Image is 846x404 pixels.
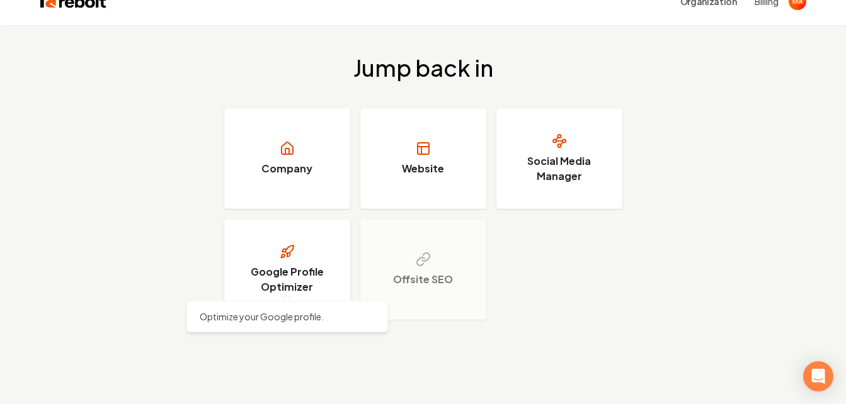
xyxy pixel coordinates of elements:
h3: Social Media Manager [512,154,607,184]
h3: Company [261,161,312,176]
h3: Website [402,161,444,176]
h3: Google Profile Optimizer [240,264,334,295]
p: Optimize your Google profile. [200,310,375,323]
a: Website [360,108,486,209]
div: Open Intercom Messenger [803,361,833,391]
a: Google Profile Optimizer [224,219,350,320]
h2: Jump back in [353,55,493,81]
a: Company [224,108,350,209]
h3: Offsite SEO [393,272,453,287]
a: Social Media Manager [496,108,622,209]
